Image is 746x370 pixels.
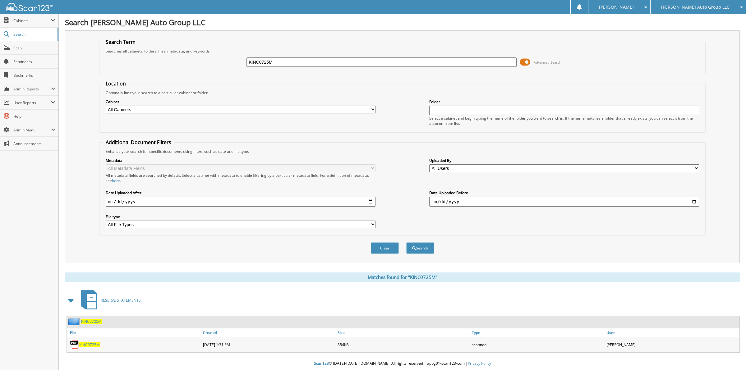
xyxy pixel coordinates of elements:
a: User [605,328,739,337]
span: Admin Menu [13,127,51,133]
a: here [112,178,120,183]
div: Optionally limit your search to a particular cabinet or folder [103,90,702,95]
input: end [429,197,699,207]
a: Type [470,328,605,337]
span: Search [13,32,54,37]
label: Cabinet [106,99,375,104]
h1: Search [PERSON_NAME] Auto Group LLC [65,17,740,27]
div: Matches found for "KINC0725M" [65,272,740,282]
label: Uploaded By [429,158,699,163]
a: Created [201,328,336,337]
span: Admin Reports [13,86,51,92]
img: PDF.png [70,340,79,349]
a: Privacy Policy [468,361,491,366]
a: File [67,328,201,337]
div: Searches all cabinets, folders, files, metadata, and keywords [103,48,702,54]
span: Scan [13,45,55,51]
span: RESERVE STATEMENTS [101,298,141,303]
div: scanned [470,338,605,351]
button: Clear [371,242,399,254]
span: Advanced Search [534,60,561,65]
span: Scan123 [314,361,329,366]
a: Size [336,328,471,337]
div: All metadata fields are searched by default. Select a cabinet with metadata to enable filtering b... [106,173,375,183]
legend: Search Term [103,39,139,45]
span: Reminders [13,59,55,64]
a: RESERVE STATEMENTS [77,288,141,313]
span: Announcements [13,141,55,146]
span: Cabinets [13,18,51,23]
button: Search [406,242,434,254]
div: Select a cabinet and begin typing the name of the folder you want to search in. If the name match... [429,116,699,126]
span: Help [13,114,55,119]
a: KINC0725M [81,319,102,324]
div: [DATE] 1:31 PM [201,338,336,351]
span: Bookmarks [13,73,55,78]
img: scan123-logo-white.svg [6,3,53,11]
legend: Location [103,80,129,87]
label: Folder [429,99,699,104]
label: Date Uploaded After [106,190,375,195]
div: Enhance your search for specific documents using filters such as date and file type. [103,149,702,154]
img: folder2.png [68,317,81,325]
div: 354KB [336,338,471,351]
span: [PERSON_NAME] [599,5,634,9]
div: [PERSON_NAME] [605,338,739,351]
span: [PERSON_NAME] Auto Group LLC [661,5,730,9]
legend: Additional Document Filters [103,139,174,146]
input: start [106,197,375,207]
span: User Reports [13,100,51,105]
label: Metadata [106,158,375,163]
label: File type [106,214,375,219]
a: KINC0725M [79,342,100,347]
label: Date Uploaded Before [429,190,699,195]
